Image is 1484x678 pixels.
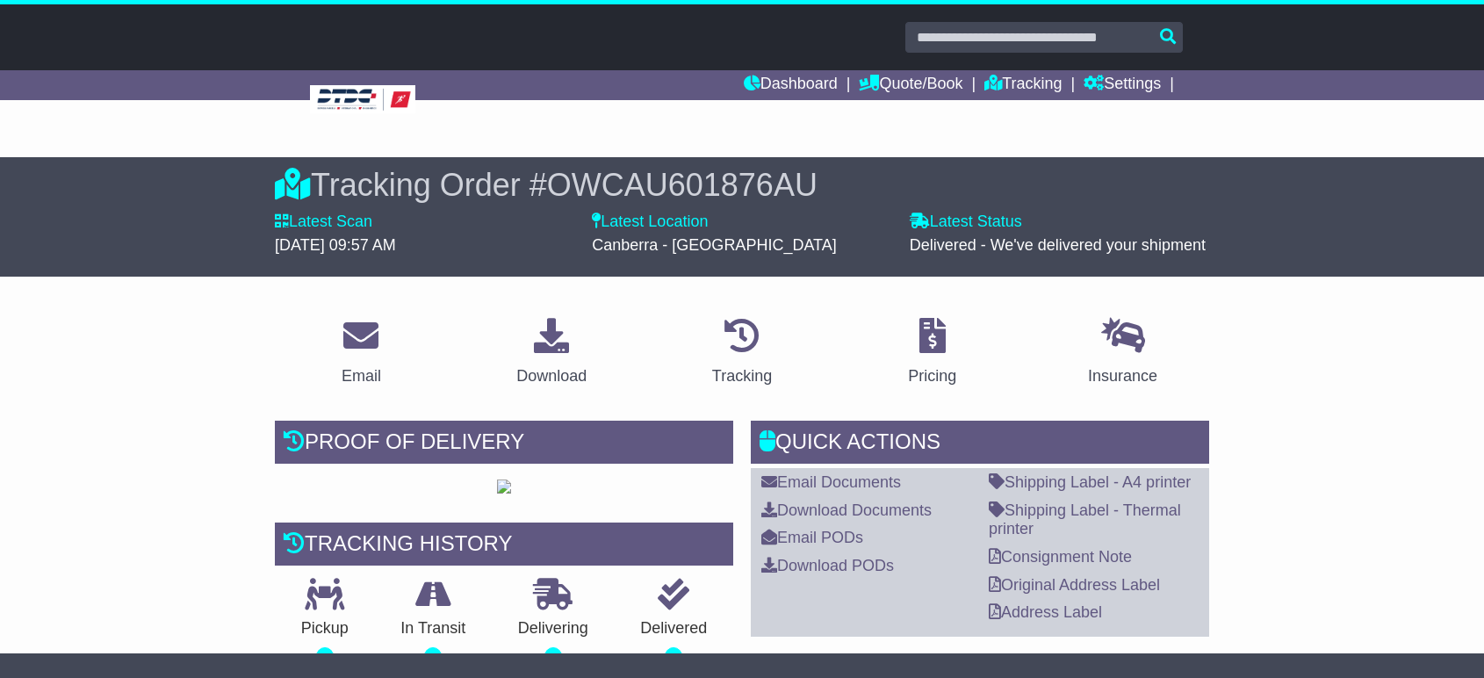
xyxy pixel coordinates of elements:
[989,603,1102,621] a: Address Label
[497,480,511,494] img: GetPodImage
[984,70,1062,100] a: Tracking
[275,421,733,468] div: Proof of Delivery
[375,619,493,638] p: In Transit
[910,213,1022,232] label: Latest Status
[592,213,708,232] label: Latest Location
[342,364,381,388] div: Email
[275,213,372,232] label: Latest Scan
[516,364,587,388] div: Download
[275,619,375,638] p: Pickup
[910,236,1206,254] span: Delivered - We've delivered your shipment
[761,501,932,519] a: Download Documents
[897,312,968,394] a: Pricing
[492,619,615,638] p: Delivering
[761,557,894,574] a: Download PODs
[989,501,1181,538] a: Shipping Label - Thermal printer
[547,167,818,203] span: OWCAU601876AU
[275,523,733,570] div: Tracking history
[1088,364,1157,388] div: Insurance
[751,421,1209,468] div: Quick Actions
[330,312,393,394] a: Email
[744,70,838,100] a: Dashboard
[592,236,836,254] span: Canberra - [GEOGRAPHIC_DATA]
[275,166,1209,204] div: Tracking Order #
[989,548,1132,566] a: Consignment Note
[908,364,956,388] div: Pricing
[615,619,734,638] p: Delivered
[989,576,1160,594] a: Original Address Label
[1077,312,1169,394] a: Insurance
[989,473,1191,491] a: Shipping Label - A4 printer
[761,529,863,546] a: Email PODs
[701,312,783,394] a: Tracking
[1084,70,1161,100] a: Settings
[859,70,962,100] a: Quote/Book
[275,236,396,254] span: [DATE] 09:57 AM
[712,364,772,388] div: Tracking
[761,473,901,491] a: Email Documents
[505,312,598,394] a: Download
